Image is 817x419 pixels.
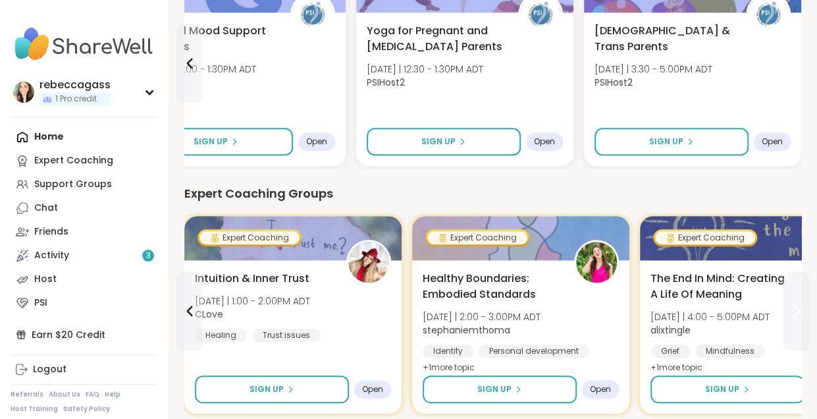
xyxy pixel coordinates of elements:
[306,136,327,147] span: Open
[650,310,770,323] span: [DATE] | 4:00 - 5:00PM ADT
[34,202,58,215] div: Chat
[250,383,284,395] span: Sign Up
[195,294,310,308] span: [DATE] | 1:00 - 2:00PM ADT
[194,136,228,148] span: Sign Up
[33,363,66,376] div: Logout
[705,383,739,395] span: Sign Up
[11,390,43,399] a: Referrals
[594,76,633,89] b: PSIHost2
[362,384,383,395] span: Open
[762,136,783,147] span: Open
[649,136,683,148] span: Sign Up
[655,231,755,244] div: Expert Coaching
[423,376,577,403] button: Sign Up
[590,384,611,395] span: Open
[421,136,456,148] span: Sign Up
[199,231,300,244] div: Expert Coaching
[40,78,111,92] div: rebeccagass
[650,376,804,403] button: Sign Up
[650,271,787,302] span: The End In Mind: Creating A Life Of Meaning
[427,231,527,244] div: Expert Coaching
[195,329,247,342] div: Healing
[195,308,223,321] b: CLove
[139,128,293,155] button: Sign Up
[11,149,157,173] a: Expert Coaching
[11,21,157,67] img: ShareWell Nav Logo
[34,225,68,238] div: Friends
[594,128,749,155] button: Sign Up
[34,154,113,167] div: Expert Coaching
[477,383,512,395] span: Sign Up
[252,329,321,342] div: Trust issues
[34,273,57,286] div: Host
[594,63,712,76] span: [DATE] | 3:30 - 5:00PM ADT
[11,244,157,267] a: Activity3
[479,345,589,358] div: Personal development
[11,196,157,220] a: Chat
[63,405,110,414] a: Safety Policy
[11,220,157,244] a: Friends
[423,271,560,302] span: Healthy Boundaries: Embodied Standards
[348,242,389,283] img: CLove
[367,76,405,89] b: PSIHost2
[594,23,731,55] span: [DEMOGRAPHIC_DATA] & Trans Parents
[423,310,540,323] span: [DATE] | 2:00 - 3:00PM ADT
[11,267,157,291] a: Host
[195,376,349,403] button: Sign Up
[650,345,690,358] div: Grief
[34,249,69,262] div: Activity
[34,178,112,191] div: Support Groups
[534,136,555,147] span: Open
[423,323,510,337] b: stephaniemthoma
[49,390,80,399] a: About Us
[195,271,309,287] span: Intuition & Inner Trust
[184,184,801,203] div: Expert Coaching Groups
[86,390,99,399] a: FAQ
[11,405,58,414] a: Host Training
[367,63,483,76] span: [DATE] | 12:30 - 1:30PM ADT
[139,23,276,55] span: Perinatal Mood Support for Moms
[11,323,157,347] div: Earn $20 Credit
[146,250,151,262] span: 3
[34,296,47,310] div: PSI
[650,323,691,337] b: alixtingle
[423,345,473,358] div: Identity
[55,94,97,105] span: 1 Pro credit
[367,128,521,155] button: Sign Up
[11,291,157,315] a: PSI
[695,345,765,358] div: Mindfulness
[13,82,34,103] img: rebeccagass
[11,358,157,381] a: Logout
[367,23,504,55] span: Yoga for Pregnant and [MEDICAL_DATA] Parents
[576,242,617,283] img: stephaniemthoma
[11,173,157,196] a: Support Groups
[105,390,120,399] a: Help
